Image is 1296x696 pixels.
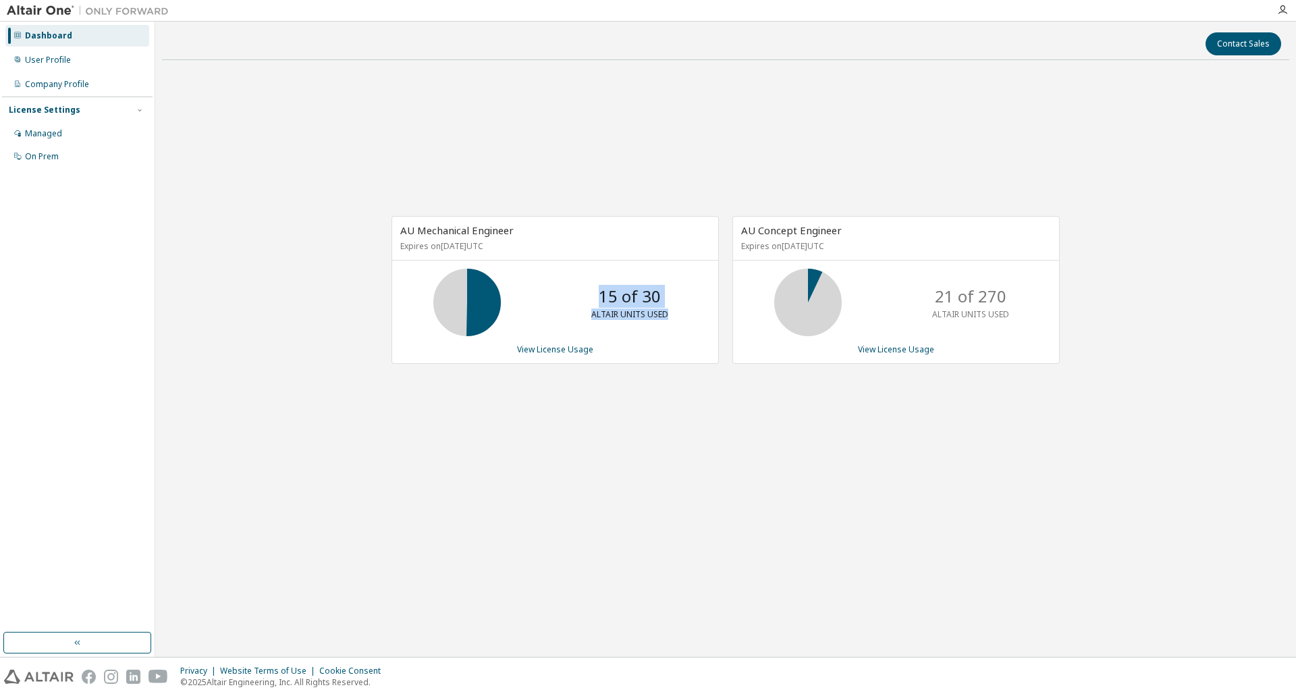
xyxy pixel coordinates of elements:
img: altair_logo.svg [4,670,74,684]
p: Expires on [DATE] UTC [741,240,1048,252]
a: View License Usage [517,344,593,355]
img: Altair One [7,4,175,18]
p: 21 of 270 [935,285,1006,308]
img: linkedin.svg [126,670,140,684]
div: Cookie Consent [319,666,389,676]
div: Website Terms of Use [220,666,319,676]
span: AU Concept Engineer [741,223,842,237]
div: Privacy [180,666,220,676]
p: ALTAIR UNITS USED [932,309,1009,320]
p: Expires on [DATE] UTC [400,240,707,252]
p: 15 of 30 [599,285,661,308]
img: instagram.svg [104,670,118,684]
img: facebook.svg [82,670,96,684]
div: Managed [25,128,62,139]
span: AU Mechanical Engineer [400,223,514,237]
div: License Settings [9,105,80,115]
p: © 2025 Altair Engineering, Inc. All Rights Reserved. [180,676,389,688]
div: Dashboard [25,30,72,41]
div: User Profile [25,55,71,65]
p: ALTAIR UNITS USED [591,309,668,320]
div: On Prem [25,151,59,162]
button: Contact Sales [1206,32,1281,55]
div: Company Profile [25,79,89,90]
a: View License Usage [858,344,934,355]
img: youtube.svg [148,670,168,684]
